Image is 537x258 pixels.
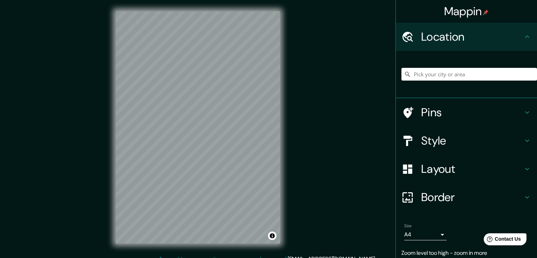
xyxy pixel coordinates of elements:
div: Border [396,183,537,211]
h4: Layout [421,162,523,176]
h4: Pins [421,105,523,119]
p: Zoom level too high - zoom in more [401,249,531,257]
h4: Mappin [444,4,489,18]
h4: Style [421,134,523,148]
iframe: Help widget launcher [474,230,529,250]
input: Pick your city or area [401,68,537,81]
canvas: Map [116,11,280,244]
h4: Border [421,190,523,204]
img: pin-icon.png [483,10,489,15]
button: Toggle attribution [268,231,276,240]
div: Style [396,127,537,155]
div: Location [396,23,537,51]
div: A4 [404,229,447,240]
div: Pins [396,98,537,127]
h4: Location [421,30,523,44]
div: Layout [396,155,537,183]
label: Size [404,223,412,229]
